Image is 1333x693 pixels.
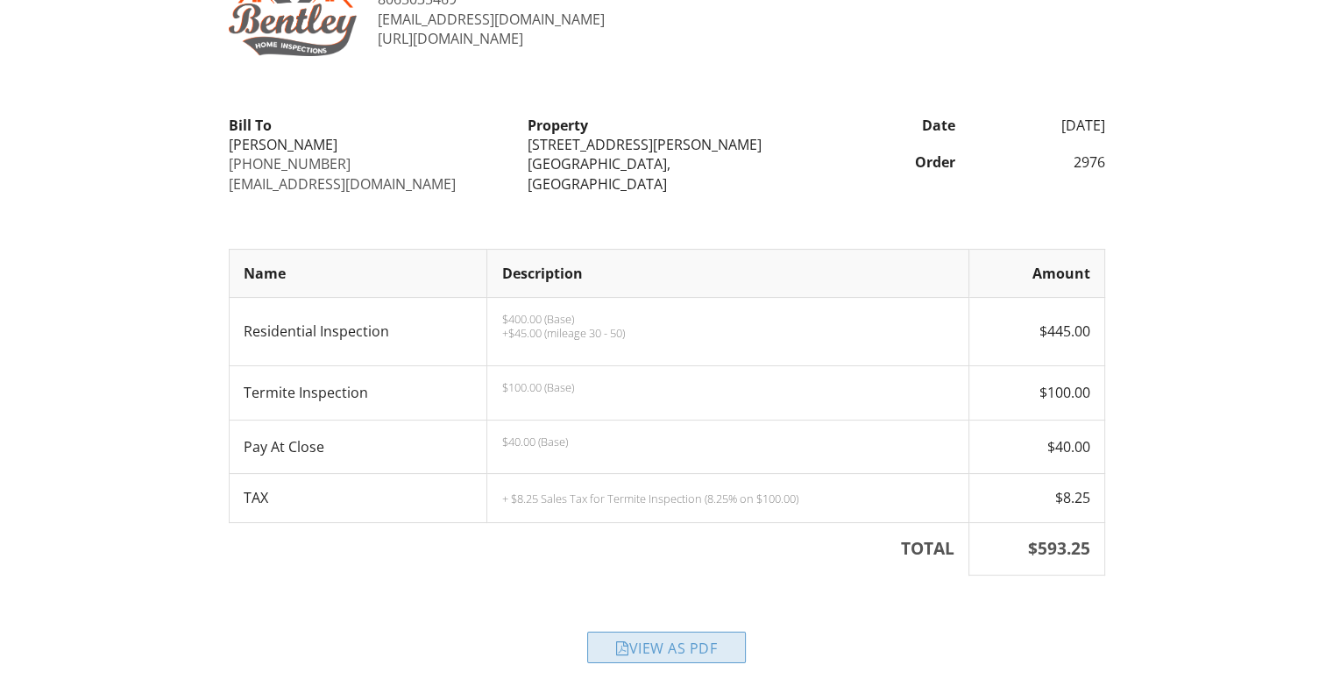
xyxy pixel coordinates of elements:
[501,312,954,340] p: $400.00 (Base) +$45.00 (mileage 30 - 50)
[244,383,368,402] span: Termite Inspection
[229,154,351,173] a: [PHONE_NUMBER]
[966,116,1116,135] div: [DATE]
[587,632,746,663] div: View as PDF
[969,474,1104,522] td: $8.25
[528,116,588,135] strong: Property
[229,474,487,522] td: TAX
[501,491,954,506] div: + $8.25 Sales Tax for Termite Inspection (8.25% on $100.00)
[244,437,324,456] span: Pay At Close
[969,522,1104,575] th: $593.25
[229,174,456,194] a: [EMAIL_ADDRESS][DOMAIN_NAME]
[816,152,966,172] div: Order
[229,522,969,575] th: TOTAL
[969,420,1104,474] td: $40.00
[501,435,954,449] p: $40.00 (Base)
[966,152,1116,172] div: 2976
[501,380,954,394] p: $100.00 (Base)
[587,643,746,662] a: View as PDF
[229,135,507,154] div: [PERSON_NAME]
[229,249,487,297] th: Name
[229,116,272,135] strong: Bill To
[528,154,805,194] div: [GEOGRAPHIC_DATA], [GEOGRAPHIC_DATA]
[378,29,523,48] a: [URL][DOMAIN_NAME]
[244,322,389,341] span: Residential Inspection
[816,116,966,135] div: Date
[487,249,969,297] th: Description
[528,135,805,154] div: [STREET_ADDRESS][PERSON_NAME]
[969,249,1104,297] th: Amount
[378,10,605,29] a: [EMAIL_ADDRESS][DOMAIN_NAME]
[969,297,1104,365] td: $445.00
[969,365,1104,420] td: $100.00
